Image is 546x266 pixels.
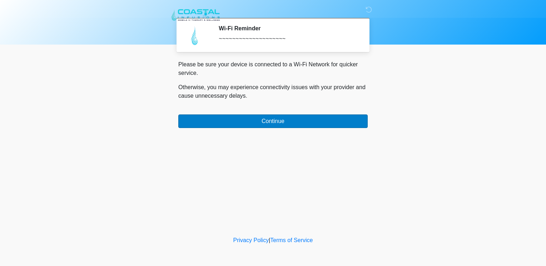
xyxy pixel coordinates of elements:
[219,35,357,43] div: ~~~~~~~~~~~~~~~~~~~~
[233,237,269,243] a: Privacy Policy
[219,25,357,32] h2: Wi-Fi Reminder
[270,237,313,243] a: Terms of Service
[178,83,368,100] p: Otherwise, you may experience connectivity issues with your provider and cause unnecessary delays
[171,5,220,21] img: Coastal Infusions Mobile IV Therapy and Wellness Logo
[184,25,205,46] img: Agent Avatar
[178,114,368,128] button: Continue
[246,93,247,99] span: .
[269,237,270,243] a: |
[178,60,368,77] p: Please be sure your device is connected to a Wi-Fi Network for quicker service.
